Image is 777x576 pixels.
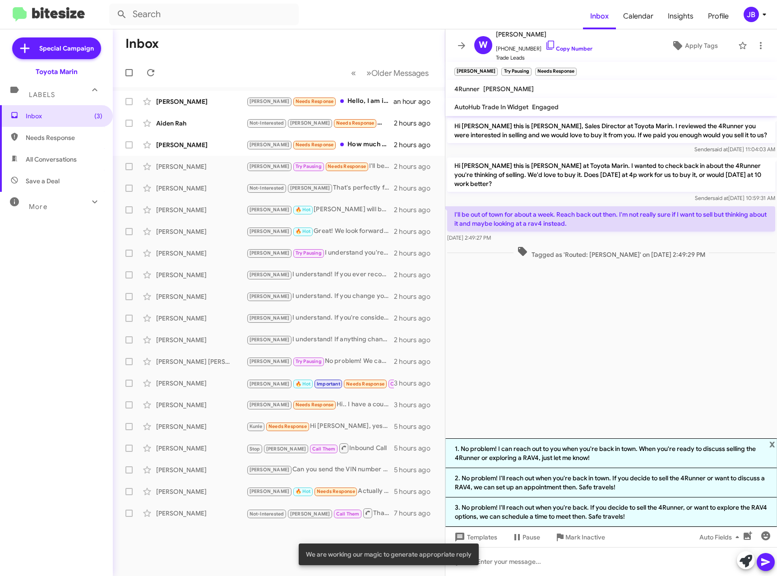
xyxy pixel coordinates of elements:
span: [DATE] 2:49:27 PM [447,234,491,241]
div: [PERSON_NAME] [156,97,246,106]
span: said at [712,195,728,201]
div: [PERSON_NAME] [156,249,246,258]
div: 2 hours ago [394,119,438,128]
h1: Inbox [125,37,159,51]
div: How much you tryna pay? [246,139,394,150]
span: [PERSON_NAME] [250,293,290,299]
span: Save a Deal [26,177,60,186]
span: Needs Response [317,488,355,494]
span: said at [712,146,728,153]
p: I'll be out of town for about a week. Reach back out then. I'm not really sure if I want to sell ... [447,206,775,232]
span: Needs Response [296,402,334,408]
span: We are working our magic to generate appropriate reply [306,550,472,559]
span: W [479,38,488,52]
span: Inbox [583,3,616,29]
div: 2 hours ago [394,292,438,301]
span: AutoHub Trade In Widget [454,103,528,111]
div: Hi [PERSON_NAME], yes, [PERSON_NAME] was very helpful and informative in the process of researchi... [246,421,394,432]
div: [PERSON_NAME] [156,227,246,236]
div: I'll be out of town for about a week. Reach back out then. I'm not really sure if I want to sell ... [246,161,394,172]
input: Search [109,4,299,25]
span: [PERSON_NAME] [250,98,290,104]
div: [PERSON_NAME] [156,140,246,149]
span: Tagged as 'Routed: [PERSON_NAME]' on [DATE] 2:49:29 PM [513,246,709,259]
div: 5 hours ago [394,444,438,453]
button: Pause [504,529,547,545]
span: [PERSON_NAME] [250,467,290,473]
button: JB [736,7,767,22]
a: Calendar [616,3,661,29]
p: Hi [PERSON_NAME] this is [PERSON_NAME], Sales Director at Toyota Marin. I reviewed the 4Runner yo... [447,118,775,143]
div: [PERSON_NAME] [156,444,246,453]
div: 5 hours ago [394,487,438,496]
div: JB [744,7,759,22]
span: All Conversations [26,155,77,164]
span: [PERSON_NAME] [250,488,290,494]
div: Thank you for the update! If you have any other vehicles you're considering selling or need assis... [246,507,394,519]
span: « [351,67,356,79]
div: [PERSON_NAME] [156,184,246,193]
span: Needs Response [268,423,307,429]
li: 3. No problem! I'll reach out when you're back. If you decide to sell the 4Runner, or want to exp... [445,497,777,527]
span: [PERSON_NAME] [250,358,290,364]
div: Great! We look forward to seeing you at 4 o'clock [DATE] to discuss your Ram [STREET_ADDRESS] Tha... [246,226,394,237]
span: Try Pausing [296,250,322,256]
div: I understand. If you change your mind about selling your vehicle, feel free to reach out. We're h... [246,291,394,302]
small: Needs Response [535,68,577,76]
div: [PERSON_NAME] [156,205,246,214]
span: Needs Response [336,120,375,126]
div: Can you send the VIN number and milage on your Odyssey? Maybe we can help! [246,465,394,475]
span: Needs Response [296,142,334,148]
div: Hello, I am in the process of searching for a new car and cannot get rid of my K5 until I do so. [246,96,393,107]
span: [PERSON_NAME] [266,446,306,452]
div: 2 hours ago [394,357,438,366]
div: [PERSON_NAME] [156,509,246,518]
div: 7 hours ago [394,509,438,518]
button: Next [361,64,434,82]
div: 2 hours ago [394,184,438,193]
span: [PERSON_NAME] [290,511,330,517]
li: 1. No problem! I can reach out to you when you're back in town. When you're ready to discuss sell... [445,438,777,468]
span: [PERSON_NAME] [250,207,290,213]
span: [PHONE_NUMBER] [496,40,592,53]
span: Labels [29,91,55,99]
div: [PERSON_NAME] [156,314,246,323]
span: Needs Response [296,98,334,104]
span: 🔥 Hot [296,207,311,213]
div: 2 hours ago [394,205,438,214]
a: Special Campaign [12,37,101,59]
div: 5 hours ago [394,465,438,474]
div: I understand you're exploring options. However, I can't provide specific numbers without seeing t... [246,248,394,258]
span: Older Messages [371,68,429,78]
span: Templates [453,529,497,545]
button: Apply Tags [655,37,734,54]
div: Inbound Call [246,442,394,454]
span: Needs Response [328,163,366,169]
span: [PERSON_NAME] [483,85,534,93]
a: Profile [701,3,736,29]
span: Sender [DATE] 11:04:03 AM [694,146,775,153]
div: Aiden Rah [156,119,246,128]
span: [PERSON_NAME] [250,142,290,148]
nav: Page navigation example [346,64,434,82]
span: [PERSON_NAME] [250,381,290,387]
div: 2 hours ago [394,314,438,323]
div: 2 hours ago [394,335,438,344]
span: Not-Interested [250,120,284,126]
span: [PERSON_NAME] [250,272,290,278]
span: Kunle [250,423,263,429]
span: Not-Interested [250,511,284,517]
small: Try Pausing [501,68,531,76]
div: Inbound Call [246,377,394,389]
span: x [769,438,775,449]
div: [PERSON_NAME] [156,400,246,409]
div: 3 hours ago [394,379,438,388]
span: [PERSON_NAME] [290,120,330,126]
div: That's perfectly fine! If you ever change your mind or have questions, feel free to reach out. We... [246,183,394,193]
div: 2 hours ago [394,227,438,236]
span: Sender [DATE] 10:59:31 AM [695,195,775,201]
span: Trade Leads [496,53,592,62]
div: I understand! If you ever reconsider or want to discuss selling your Camry Hybrid, feel free to r... [246,269,394,280]
div: [PERSON_NAME] [156,335,246,344]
